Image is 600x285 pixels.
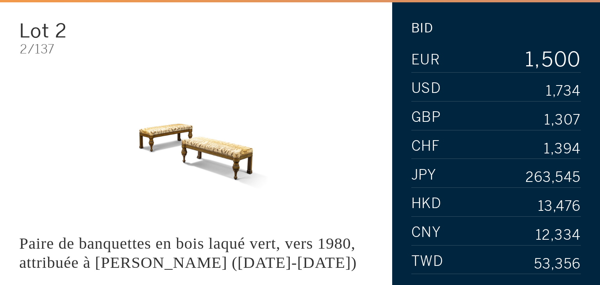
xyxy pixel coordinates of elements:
[540,69,554,89] div: 6
[554,49,568,69] div: 0
[525,171,581,185] div: 263,545
[411,226,441,239] span: CNY
[19,234,357,271] div: Paire de banquettes en bois laqué vert, vers 1980, attribuée à [PERSON_NAME] ([DATE]-[DATE])
[540,49,554,69] div: 5
[546,85,581,98] div: 1,734
[544,113,581,127] div: 1,307
[411,197,442,210] span: HKD
[567,49,581,69] div: 0
[411,110,441,124] span: GBP
[544,142,581,156] div: 1,394
[411,22,434,34] div: Bid
[411,168,437,182] span: JPY
[536,228,581,242] div: 12,334
[534,257,581,271] div: 53,356
[411,82,441,95] span: USD
[20,43,373,55] div: 2/137
[411,255,444,268] span: TWD
[121,65,271,215] img: Paire de banquettes en bois laqué vert, vers 1980, attribuée à Renzo Mongiardino (1916-1998)
[538,199,581,213] div: 13,476
[411,53,440,67] span: EUR
[411,139,440,153] span: CHF
[19,21,137,41] div: Lot 2
[521,49,534,69] div: 1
